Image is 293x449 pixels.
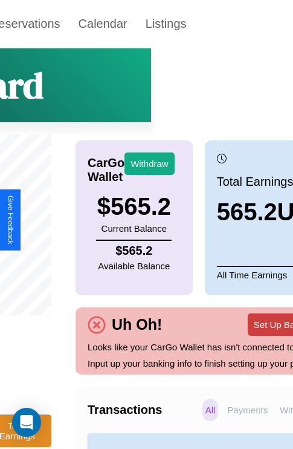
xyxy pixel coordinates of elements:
[224,399,271,421] p: Payments
[202,399,219,421] p: All
[124,152,175,175] button: Withdraw
[137,11,196,36] a: Listings
[98,258,170,274] p: Available Balance
[69,11,137,36] a: Calendar
[97,220,171,237] p: Current Balance
[88,156,124,184] h4: CarGo Wallet
[106,316,168,333] h4: Uh Oh!
[6,195,14,244] div: Give Feedback
[88,403,199,417] h4: Transactions
[98,244,170,258] h4: $ 565.2
[12,408,41,437] div: Open Intercom Messenger
[97,193,171,220] h3: $ 565.2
